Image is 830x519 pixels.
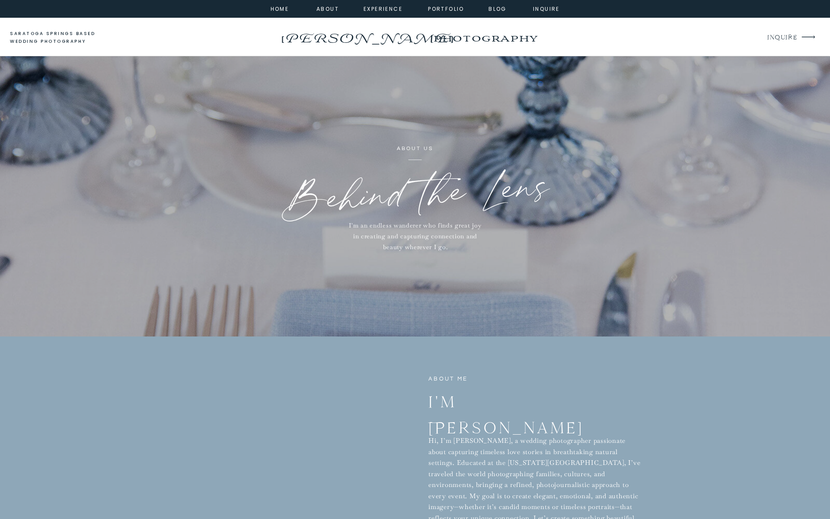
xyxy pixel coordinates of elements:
h2: I'm [PERSON_NAME] [428,389,565,412]
a: portfolio [428,4,465,12]
p: about me [428,374,487,384]
a: experience [364,4,399,12]
p: I'm an endless wanderer who finds great joy in creating and capturing connection and beauty where... [348,220,482,249]
h3: Behind the Lens [252,159,579,232]
a: inquire [531,4,562,12]
a: [PERSON_NAME] [279,28,455,42]
a: Blog [482,4,513,12]
a: about [316,4,336,12]
a: saratoga springs based wedding photography [10,30,112,46]
a: home [268,4,291,12]
a: INQUIRE [767,32,796,44]
a: photography [416,26,554,50]
h2: ABOUT US [345,144,485,154]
